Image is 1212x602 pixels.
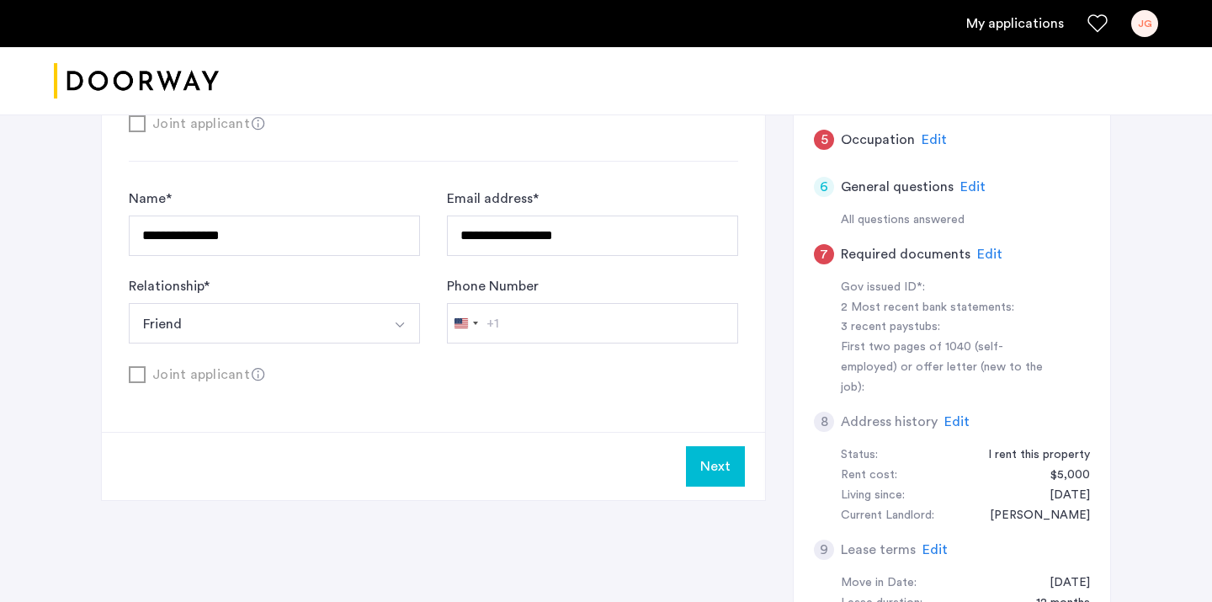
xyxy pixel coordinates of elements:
[1033,573,1090,594] div: 09/01/2025
[841,244,970,264] h5: Required documents
[54,50,219,113] img: logo
[841,338,1053,398] div: First two pages of 1040 (self-employed) or offer letter (new to the job):
[814,177,834,197] div: 6
[841,278,1053,298] div: Gov issued ID*:
[486,313,499,333] div: +1
[841,130,915,150] h5: Occupation
[54,50,219,113] a: Cazamio logo
[841,412,938,432] h5: Address history
[841,506,934,526] div: Current Landlord:
[966,13,1064,34] a: My application
[447,276,539,296] label: Phone Number
[380,303,420,344] button: Select option
[814,540,834,560] div: 9
[922,133,947,147] span: Edit
[944,415,970,429] span: Edit
[977,248,1002,261] span: Edit
[841,177,954,197] h5: General questions
[841,540,916,560] h5: Lease terms
[1131,10,1158,37] div: JG
[129,276,210,296] label: Relationship *
[841,445,878,466] div: Status:
[971,445,1090,466] div: I rent this property
[1034,466,1090,486] div: $5,000
[922,543,948,557] span: Edit
[686,446,745,487] button: Next
[1033,486,1090,506] div: 08/31/2022
[814,130,834,150] div: 5
[841,486,905,506] div: Living since:
[1087,13,1108,34] a: Favorites
[841,573,917,594] div: Move in Date:
[841,466,897,486] div: Rent cost:
[448,304,499,343] button: Selected country
[841,210,1090,231] div: All questions answered
[841,298,1053,318] div: 2 Most recent bank statements:
[960,180,986,194] span: Edit
[129,303,380,344] button: Select option
[814,244,834,264] div: 7
[447,189,539,209] label: Email address *
[814,412,834,432] div: 8
[973,506,1090,526] div: Douglas Boxer
[841,317,1053,338] div: 3 recent paystubs:
[129,189,172,209] label: Name *
[393,318,407,332] img: arrow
